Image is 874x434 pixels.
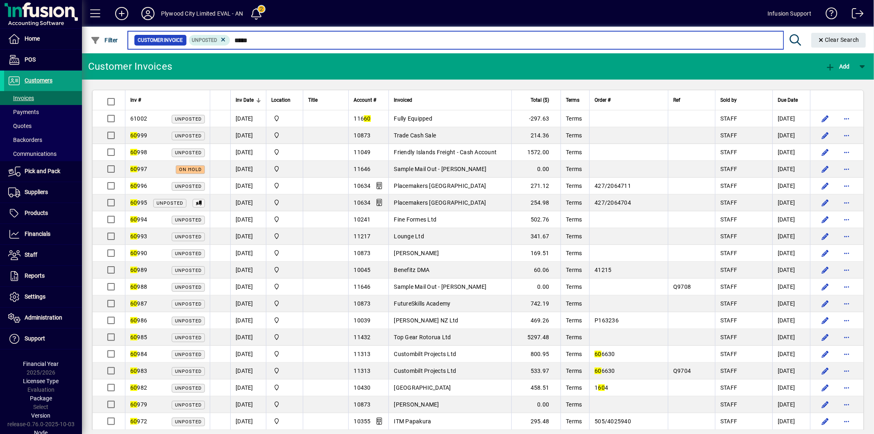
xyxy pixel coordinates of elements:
em: 60 [130,166,137,172]
span: Administration [25,314,62,321]
div: Plywood City Limited EVAL - AN [161,7,243,20]
button: More options [840,314,853,327]
span: Terms [566,334,582,340]
span: Due Date [778,96,798,105]
a: Logout [846,2,864,28]
button: More options [840,230,853,243]
button: More options [840,179,853,192]
span: Add [825,63,850,70]
td: [DATE] [230,379,266,396]
div: Title [308,96,343,105]
span: 10045 [354,267,370,273]
span: Account # [354,96,376,105]
span: Lounge Ltd [394,233,424,240]
td: 502.76 [511,211,561,228]
button: More options [840,112,853,125]
button: More options [840,213,853,226]
span: Invoices [8,95,34,101]
em: 60 [130,250,137,256]
span: Plywood City Warehouse [271,333,298,342]
button: More options [840,347,853,361]
span: Plywood City Warehouse [271,148,298,157]
em: 60 [130,351,137,357]
span: Support [25,335,45,342]
td: [DATE] [772,211,810,228]
span: Total ($) [531,96,549,105]
div: Inv Date [236,96,261,105]
button: More options [840,331,853,344]
span: Terms [566,166,582,172]
span: STAFF [720,283,737,290]
td: [DATE] [230,144,266,161]
span: Terms [566,233,582,240]
span: On hold [179,167,202,172]
span: Terms [566,250,582,256]
span: Plywood City Warehouse [271,215,298,224]
em: 60 [130,233,137,240]
span: Filter [91,37,118,43]
span: Unposted [175,150,202,155]
button: Edit [819,381,832,394]
span: Terms [566,368,582,374]
span: Plywood City Warehouse [271,265,298,274]
span: Sample Mail Out - [PERSON_NAME] [394,283,486,290]
button: Profile [135,6,161,21]
a: Products [4,203,82,224]
span: Customer Invoice [138,36,183,44]
div: Location [271,96,298,105]
button: More options [840,196,853,209]
button: Edit [819,196,832,209]
em: 60 [130,149,137,155]
span: Unposted [175,302,202,307]
span: Payments [8,109,39,115]
button: Edit [819,213,832,226]
span: Plywood City Warehouse [271,164,298,174]
td: [DATE] [772,329,810,346]
div: Sold by [720,96,767,105]
span: 6630 [595,368,615,374]
span: POS [25,56,36,63]
span: Sold by [720,96,737,105]
span: 999 [130,132,147,139]
span: STAFF [720,351,737,357]
span: Q9704 [673,368,691,374]
span: 11313 [354,351,370,357]
td: [DATE] [230,279,266,295]
span: 11432 [354,334,370,340]
td: [DATE] [772,161,810,178]
button: Edit [819,364,832,377]
span: 994 [130,216,147,223]
span: Unposted [175,133,202,139]
span: Settings [25,293,45,300]
button: More options [840,415,853,428]
span: Plywood City Warehouse [271,349,298,359]
td: 341.67 [511,228,561,245]
td: [DATE] [772,194,810,211]
button: More options [840,398,853,411]
span: 10873 [354,300,370,307]
span: 10873 [354,132,370,139]
span: Backorders [8,137,42,143]
td: [DATE] [230,295,266,312]
a: Pick and Pack [4,161,82,182]
td: [DATE] [772,228,810,245]
td: 0.00 [511,161,561,178]
span: 997 [130,166,147,172]
span: Financials [25,231,50,237]
em: 60 [130,216,137,223]
td: 458.51 [511,379,561,396]
td: [DATE] [772,262,810,279]
span: STAFF [720,166,737,172]
span: STAFF [720,149,737,155]
span: Unposted [175,251,202,256]
td: 214.36 [511,127,561,144]
button: Add [823,59,852,74]
span: Unposted [175,217,202,223]
span: 993 [130,233,147,240]
div: Customer Invoices [88,60,172,73]
button: Add [109,6,135,21]
button: More options [840,129,853,142]
span: Financial Year [23,361,59,367]
span: STAFF [720,300,737,307]
em: 60 [130,199,137,206]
